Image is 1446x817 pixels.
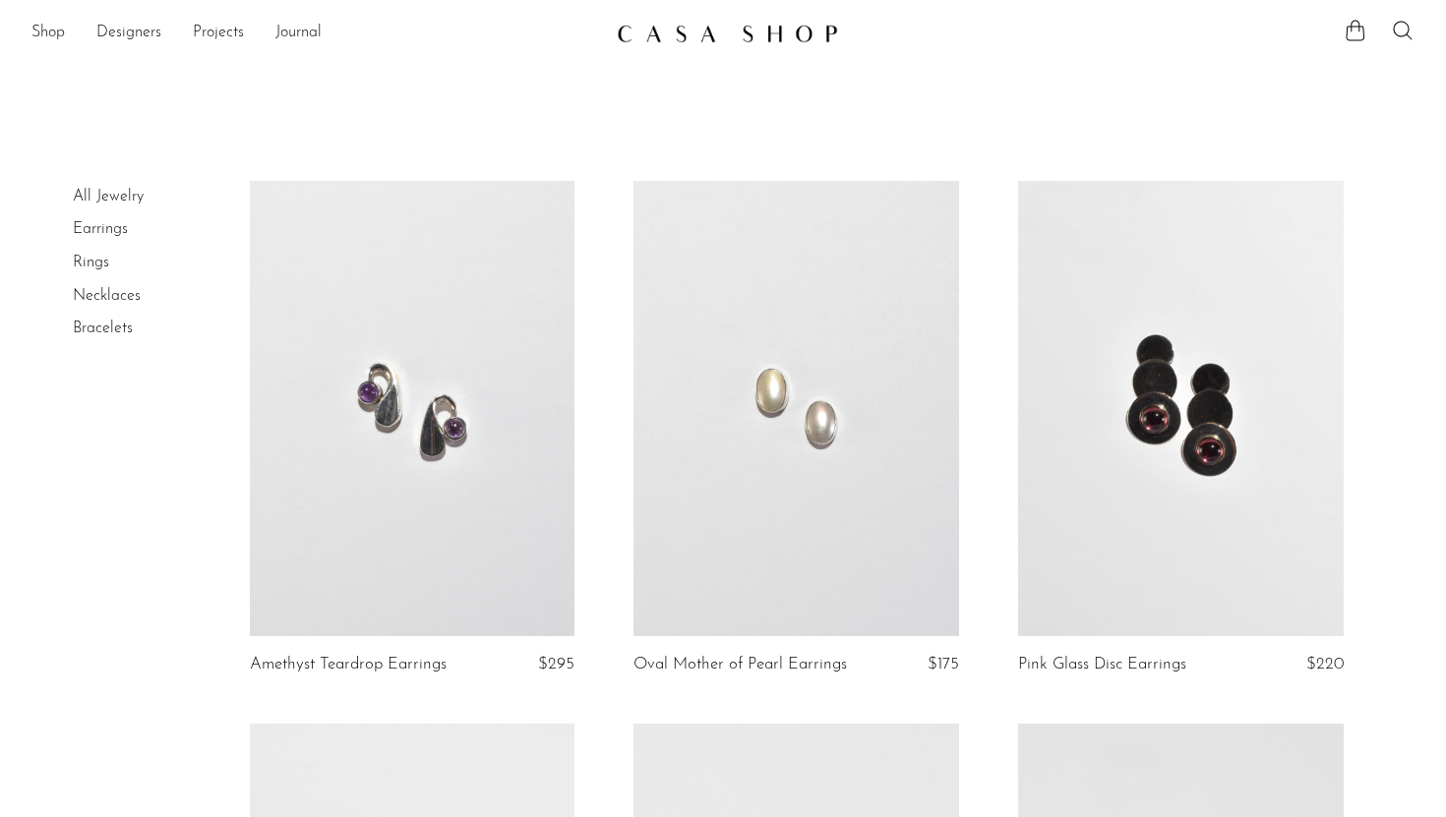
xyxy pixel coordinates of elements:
a: Amethyst Teardrop Earrings [250,656,447,673]
nav: Desktop navigation [31,17,601,50]
a: Necklaces [73,288,141,304]
a: All Jewelry [73,189,144,204]
a: Earrings [73,221,128,237]
span: $295 [538,656,574,672]
span: $220 [1306,656,1344,672]
a: Designers [96,21,161,46]
a: Bracelets [73,321,133,336]
a: Projects [193,21,244,46]
a: Rings [73,255,109,270]
ul: NEW HEADER MENU [31,17,601,50]
a: Oval Mother of Pearl Earrings [633,656,847,673]
a: Journal [275,21,322,46]
a: Pink Glass Disc Earrings [1018,656,1186,673]
a: Shop [31,21,65,46]
span: $175 [928,656,959,672]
